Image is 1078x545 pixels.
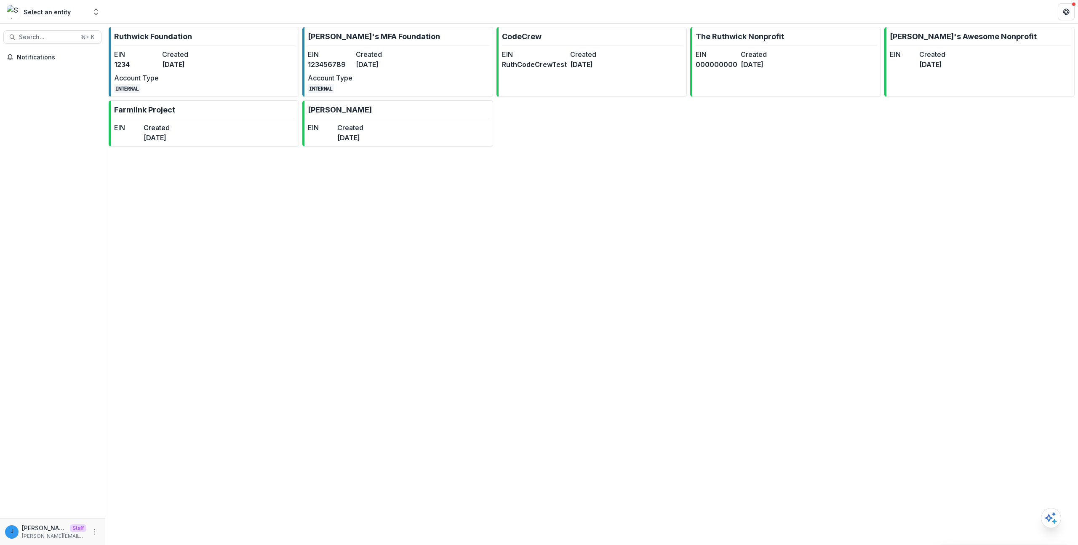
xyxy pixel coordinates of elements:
dt: Created [337,123,363,133]
a: [PERSON_NAME]EINCreated[DATE] [302,100,493,147]
a: [PERSON_NAME]'s Awesome NonprofitEINCreated[DATE] [884,27,1075,97]
dd: 1234 [114,59,159,69]
dd: 123456789 [308,59,352,69]
a: The Ruthwick NonprofitEIN000000000Created[DATE] [690,27,881,97]
a: Ruthwick FoundationEIN1234Created[DATE]Account TypeINTERNAL [109,27,299,97]
dt: EIN [696,49,737,59]
dt: EIN [114,49,159,59]
dt: EIN [308,123,334,133]
button: Open AI Assistant [1041,508,1061,528]
button: More [90,527,100,537]
dt: Created [144,123,170,133]
dd: [DATE] [337,133,363,143]
dd: 000000000 [696,59,737,69]
button: Search... [3,30,101,44]
dt: Created [919,49,945,59]
p: [PERSON_NAME]'s Awesome Nonprofit [890,31,1037,42]
dt: Account Type [308,73,352,83]
dd: [DATE] [162,59,207,69]
dt: EIN [114,123,140,133]
dd: [DATE] [144,133,170,143]
img: Select an entity [7,5,20,19]
dd: RuthCodeCrewTest [502,59,567,69]
div: Select an entity [24,8,71,16]
button: Open entity switcher [90,3,102,20]
dt: Created [162,49,207,59]
button: Notifications [3,51,101,64]
dt: EIN [502,49,567,59]
p: Ruthwick Foundation [114,31,192,42]
span: Search... [19,34,76,41]
code: INTERNAL [114,84,140,93]
p: [PERSON_NAME][EMAIL_ADDRESS][DOMAIN_NAME] [22,532,86,540]
p: The Ruthwick Nonprofit [696,31,784,42]
dd: [DATE] [919,59,945,69]
dt: EIN [308,49,352,59]
dt: Account Type [114,73,159,83]
dt: Created [570,49,635,59]
a: Farmlink ProjectEINCreated[DATE] [109,100,299,147]
p: [PERSON_NAME] [308,104,372,115]
dd: [DATE] [356,59,400,69]
dd: [DATE] [741,59,782,69]
dt: Created [741,49,782,59]
a: [PERSON_NAME]'s MFA FoundationEIN123456789Created[DATE]Account TypeINTERNAL [302,27,493,97]
p: CodeCrew [502,31,542,42]
p: [PERSON_NAME][EMAIL_ADDRESS][DOMAIN_NAME] [22,524,67,532]
div: jonah@trytemelio.com [11,529,13,534]
p: Staff [70,524,86,532]
code: INTERNAL [308,84,334,93]
div: ⌘ + K [79,32,96,42]
p: Farmlink Project [114,104,175,115]
button: Get Help [1058,3,1075,20]
dd: [DATE] [570,59,635,69]
dt: Created [356,49,400,59]
dt: EIN [890,49,916,59]
span: Notifications [17,54,98,61]
p: [PERSON_NAME]'s MFA Foundation [308,31,440,42]
a: CodeCrewEINRuthCodeCrewTestCreated[DATE] [496,27,687,97]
